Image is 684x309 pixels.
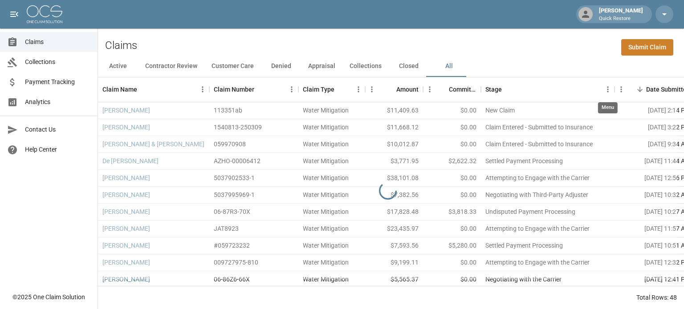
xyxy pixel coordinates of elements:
[449,77,476,102] div: Committed Amount
[423,77,481,102] div: Committed Amount
[25,77,90,87] span: Payment Tracking
[209,77,298,102] div: Claim Number
[352,83,365,96] button: Menu
[485,275,562,284] div: Negotiating with the Carrier
[599,15,643,23] p: Quick Restore
[303,275,349,284] div: Water Mitigation
[298,77,365,102] div: Claim Type
[634,83,646,96] button: Sort
[303,77,334,102] div: Claim Type
[27,5,62,23] img: ocs-logo-white-transparent.png
[25,37,90,47] span: Claims
[485,77,502,102] div: Stage
[214,77,254,102] div: Claim Number
[98,56,138,77] button: Active
[365,83,379,96] button: Menu
[214,275,250,284] div: 06-86Z6-66X
[25,57,90,67] span: Collections
[621,39,673,56] a: Submit Claim
[102,77,137,102] div: Claim Name
[365,271,423,288] div: $5,565.37
[481,77,615,102] div: Stage
[598,102,618,113] div: Menu
[301,56,342,77] button: Appraisal
[25,97,90,107] span: Analytics
[204,56,261,77] button: Customer Care
[601,83,615,96] button: Menu
[429,56,469,77] button: All
[254,83,267,96] button: Sort
[384,83,396,96] button: Sort
[423,271,481,288] div: $0.00
[342,56,389,77] button: Collections
[102,275,150,284] a: [PERSON_NAME]
[636,293,677,302] div: Total Rows: 48
[137,83,150,96] button: Sort
[595,6,647,22] div: [PERSON_NAME]
[25,145,90,154] span: Help Center
[615,83,628,96] button: Menu
[365,77,423,102] div: Amount
[261,56,301,77] button: Denied
[389,56,429,77] button: Closed
[138,56,204,77] button: Contractor Review
[396,77,419,102] div: Amount
[436,83,449,96] button: Sort
[105,39,137,52] h2: Claims
[423,83,436,96] button: Menu
[25,125,90,134] span: Contact Us
[196,83,209,96] button: Menu
[334,83,347,96] button: Sort
[5,5,23,23] button: open drawer
[285,83,298,96] button: Menu
[98,56,684,77] div: dynamic tabs
[12,293,85,301] div: © 2025 One Claim Solution
[502,83,514,96] button: Sort
[98,77,209,102] div: Claim Name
